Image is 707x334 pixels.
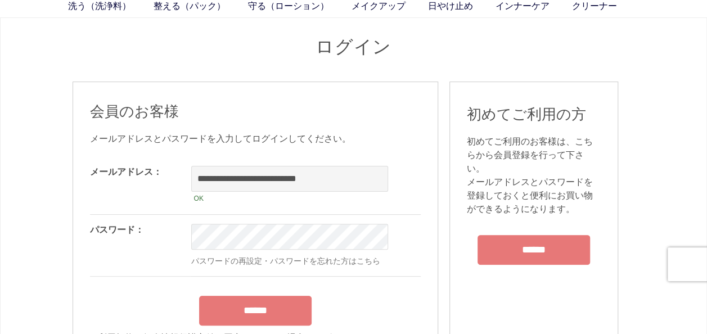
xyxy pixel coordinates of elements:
h1: ログイン [73,35,635,59]
div: メールアドレスとパスワードを入力してログインしてください。 [90,132,421,146]
label: パスワード： [90,225,144,234]
a: パスワードの再設定・パスワードを忘れた方はこちら [191,256,380,265]
span: 会員のお客様 [90,103,179,120]
span: 初めてご利用の方 [467,106,586,123]
div: 初めてご利用のお客様は、こちらから会員登録を行って下さい。 メールアドレスとパスワードを登録しておくと便利にお買い物ができるようになります。 [467,135,601,216]
label: メールアドレス： [90,167,162,177]
div: OK [191,192,388,205]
